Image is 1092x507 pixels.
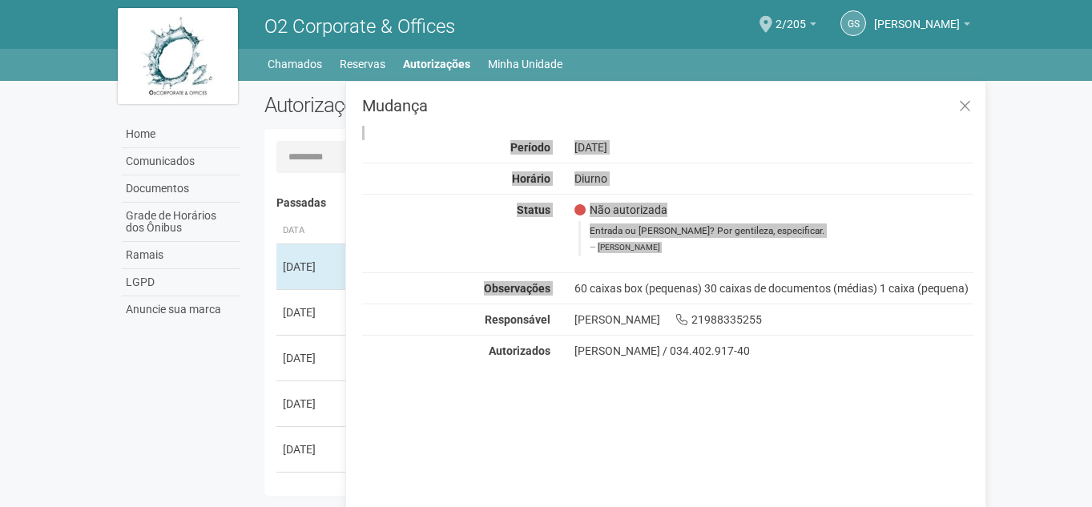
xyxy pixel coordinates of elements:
[562,281,986,296] div: 60 caixas box (pequenas) 30 caixas de documentos (médias) 1 caixa (pequena)
[122,242,240,269] a: Ramais
[122,296,240,323] a: Anuncie sua marca
[874,20,970,33] a: [PERSON_NAME]
[276,197,963,209] h4: Passadas
[590,242,965,253] footer: [PERSON_NAME]
[122,148,240,175] a: Comunicados
[118,8,238,104] img: logo.jpg
[283,304,342,320] div: [DATE]
[283,396,342,412] div: [DATE]
[362,98,973,114] h3: Mudança
[340,53,385,75] a: Reservas
[574,203,667,217] span: Não autorizada
[283,441,342,457] div: [DATE]
[562,140,986,155] div: [DATE]
[122,175,240,203] a: Documentos
[264,15,455,38] span: O2 Corporate & Offices
[283,259,342,275] div: [DATE]
[776,2,806,30] span: 2/205
[512,172,550,185] strong: Horário
[510,141,550,154] strong: Período
[268,53,322,75] a: Chamados
[403,53,470,75] a: Autorizações
[122,269,240,296] a: LGPD
[874,2,960,30] span: Gilberto Stiebler Filho
[276,218,349,244] th: Data
[484,282,550,295] strong: Observações
[840,10,866,36] a: GS
[517,203,550,216] strong: Status
[776,20,816,33] a: 2/205
[283,350,342,366] div: [DATE]
[122,203,240,242] a: Grade de Horários dos Ônibus
[562,312,986,327] div: [PERSON_NAME] 21988335255
[485,313,550,326] strong: Responsável
[488,53,562,75] a: Minha Unidade
[264,93,607,117] h2: Autorizações
[574,344,974,358] div: [PERSON_NAME] / 034.402.917-40
[489,344,550,357] strong: Autorizados
[122,121,240,148] a: Home
[562,171,986,186] div: Diurno
[578,221,974,256] blockquote: Entrada ou [PERSON_NAME]? Por gentileza, especificar.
